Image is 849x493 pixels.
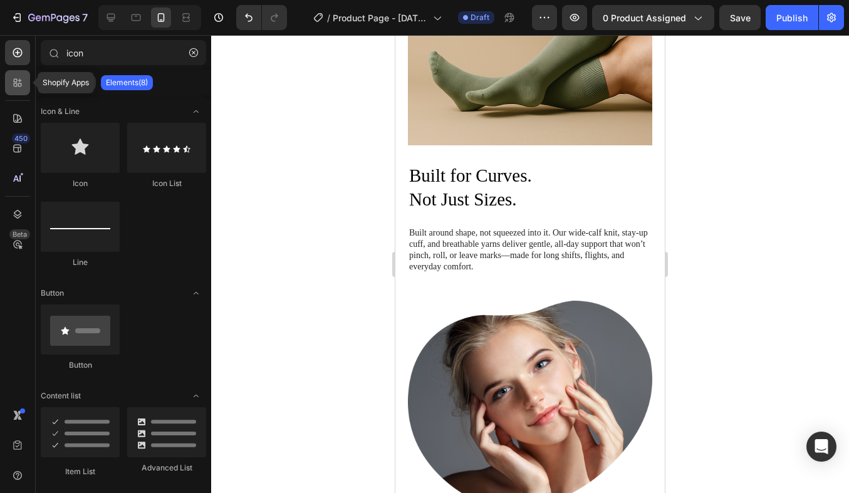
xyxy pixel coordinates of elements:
[13,266,257,475] img: gempages_432750572815254551-3b61323a-7af6-4e8a-b7e7-5fc51cae21a6.png
[236,5,287,30] div: Undo/Redo
[12,133,30,143] div: 450
[186,283,206,303] span: Toggle open
[41,466,120,477] div: Item List
[46,78,91,88] p: Sections(30)
[5,5,93,30] button: 7
[82,10,88,25] p: 7
[41,40,206,65] input: Search Sections & Elements
[106,78,148,88] p: Elements(8)
[806,432,836,462] div: Open Intercom Messenger
[766,5,818,30] button: Publish
[186,386,206,406] span: Toggle open
[603,11,686,24] span: 0 product assigned
[327,11,330,24] span: /
[395,35,665,493] iframe: Design area
[719,5,761,30] button: Save
[333,11,428,24] span: Product Page - [DATE] 20:10:19
[9,229,30,239] div: Beta
[186,101,206,122] span: Toggle open
[776,11,808,24] div: Publish
[41,390,81,402] span: Content list
[127,178,206,189] div: Icon List
[730,13,751,23] span: Save
[41,106,80,117] span: Icon & Line
[41,360,120,371] div: Button
[41,288,64,299] span: Button
[41,257,120,268] div: Line
[41,178,120,189] div: Icon
[127,462,206,474] div: Advanced List
[471,12,489,23] span: Draft
[592,5,714,30] button: 0 product assigned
